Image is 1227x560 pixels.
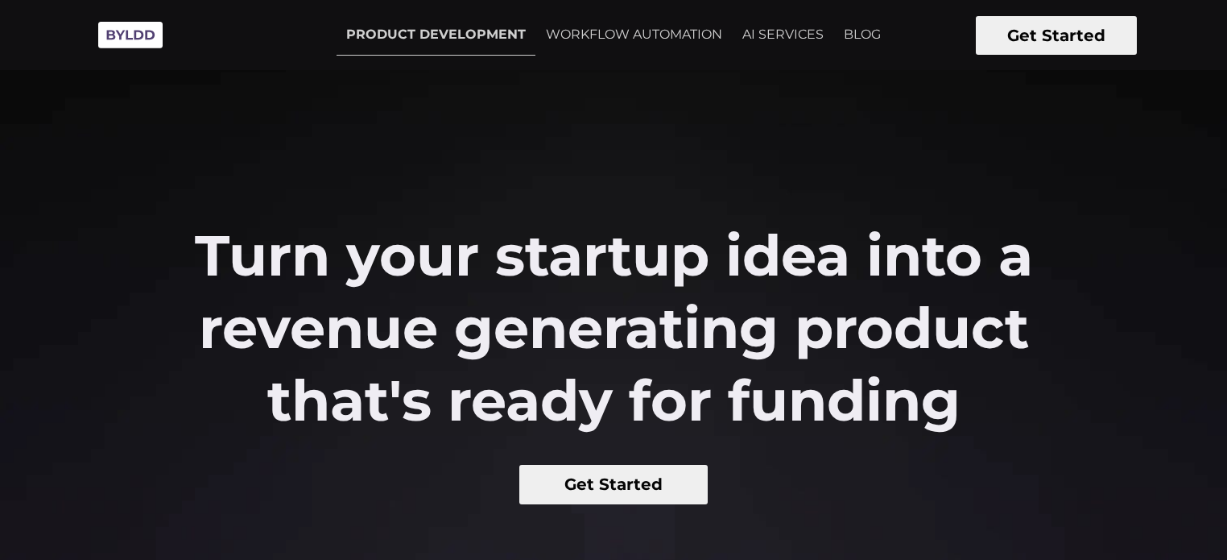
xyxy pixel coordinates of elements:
[834,15,890,55] a: BLOG
[337,15,535,56] a: PRODUCT DEVELOPMENT
[536,15,732,55] a: WORKFLOW AUTOMATION
[733,15,833,55] a: AI SERVICES
[154,219,1074,437] h2: Turn your startup idea into a revenue generating product that's ready for funding
[976,16,1137,55] button: Get Started
[90,13,171,57] img: Byldd - Product Development Company
[519,465,709,504] button: Get Started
